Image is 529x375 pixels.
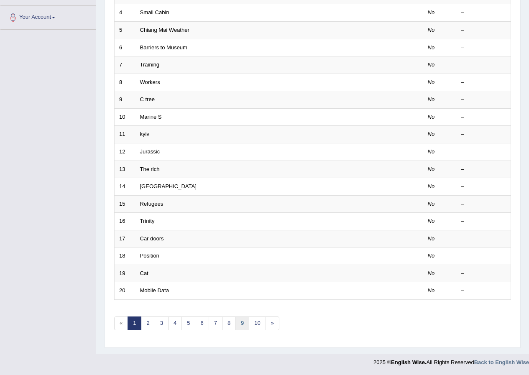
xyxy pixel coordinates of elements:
[461,217,506,225] div: –
[461,166,506,173] div: –
[428,218,435,224] em: No
[181,316,195,330] a: 5
[249,316,266,330] a: 10
[115,126,135,143] td: 11
[428,114,435,120] em: No
[115,4,135,22] td: 4
[140,218,155,224] a: Trinity
[461,96,506,104] div: –
[115,265,135,282] td: 19
[115,161,135,178] td: 13
[461,287,506,295] div: –
[140,287,169,293] a: Mobile Data
[115,178,135,196] td: 14
[474,359,529,365] a: Back to English Wise
[428,44,435,51] em: No
[428,201,435,207] em: No
[140,27,189,33] a: Chiang Mai Weather
[461,79,506,87] div: –
[428,148,435,155] em: No
[461,200,506,208] div: –
[140,166,160,172] a: The rich
[428,131,435,137] em: No
[428,166,435,172] em: No
[114,316,128,330] span: «
[428,9,435,15] em: No
[461,113,506,121] div: –
[461,252,506,260] div: –
[461,61,506,69] div: –
[140,183,197,189] a: [GEOGRAPHIC_DATA]
[115,247,135,265] td: 18
[140,61,159,68] a: Training
[461,183,506,191] div: –
[461,235,506,243] div: –
[428,253,435,259] em: No
[155,316,169,330] a: 3
[140,114,162,120] a: Marine S
[140,253,159,259] a: Position
[128,316,141,330] a: 1
[235,316,249,330] a: 9
[428,183,435,189] em: No
[115,22,135,39] td: 5
[428,61,435,68] em: No
[266,316,279,330] a: »
[428,287,435,293] em: No
[140,148,160,155] a: Jurassic
[428,96,435,102] em: No
[115,213,135,230] td: 16
[140,235,164,242] a: Car doors
[140,44,187,51] a: Barriers to Museum
[0,6,96,27] a: Your Account
[140,201,164,207] a: Refugees
[115,230,135,247] td: 17
[140,96,155,102] a: C tree
[428,235,435,242] em: No
[115,56,135,74] td: 7
[140,131,149,137] a: kyiv
[391,359,426,365] strong: English Wise.
[461,44,506,52] div: –
[222,316,236,330] a: 8
[140,79,160,85] a: Workers
[195,316,209,330] a: 6
[428,79,435,85] em: No
[428,27,435,33] em: No
[461,9,506,17] div: –
[461,270,506,278] div: –
[115,74,135,91] td: 8
[168,316,182,330] a: 4
[115,195,135,213] td: 15
[209,316,222,330] a: 7
[115,108,135,126] td: 10
[461,130,506,138] div: –
[373,354,529,366] div: 2025 © All Rights Reserved
[140,270,148,276] a: Cat
[141,316,155,330] a: 2
[140,9,169,15] a: Small Cabin
[461,26,506,34] div: –
[115,91,135,109] td: 9
[461,148,506,156] div: –
[115,39,135,56] td: 6
[115,143,135,161] td: 12
[428,270,435,276] em: No
[115,282,135,300] td: 20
